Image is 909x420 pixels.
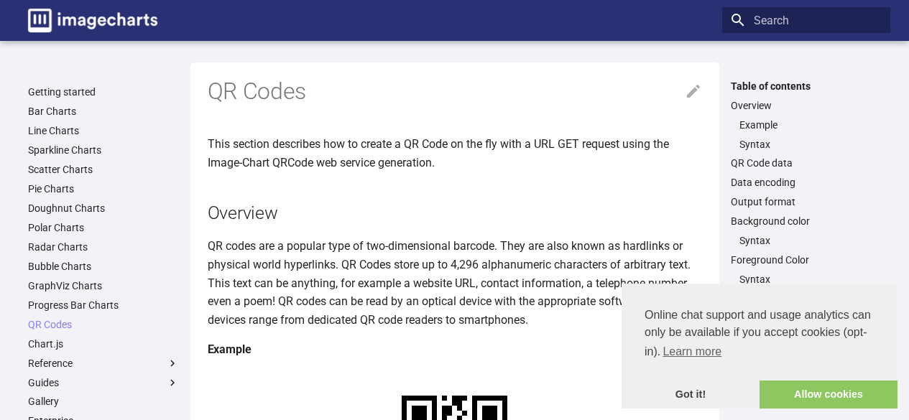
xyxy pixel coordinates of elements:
[28,299,179,312] a: Progress Bar Charts
[731,176,882,189] a: Data encoding
[760,381,898,409] a: allow cookies
[28,318,179,331] a: QR Codes
[645,307,875,363] span: Online chat support and usage analytics can only be available if you accept cookies (opt-in).
[28,221,179,234] a: Polar Charts
[731,157,882,169] a: QR Code data
[739,234,882,247] a: Syntax
[28,357,179,370] label: Reference
[28,202,179,215] a: Doughnut Charts
[22,3,163,38] a: Image-Charts documentation
[731,195,882,208] a: Output format
[731,215,882,228] a: Background color
[28,395,179,408] a: Gallery
[739,273,882,286] a: Syntax
[731,234,882,247] nav: Background color
[28,85,179,98] a: Getting started
[208,340,702,359] h4: Example
[28,279,179,292] a: GraphViz Charts
[28,9,157,32] img: logo
[28,376,179,389] label: Guides
[28,163,179,176] a: Scatter Charts
[28,260,179,273] a: Bubble Charts
[622,381,760,409] a: dismiss cookie message
[28,241,179,253] a: Radar Charts
[208,200,702,225] h2: Overview
[731,118,882,151] nav: Overview
[208,77,702,107] h1: QR Codes
[739,138,882,151] a: Syntax
[28,182,179,195] a: Pie Charts
[731,273,882,286] nav: Foreground Color
[28,337,179,350] a: Chart.js
[28,105,179,118] a: Bar Charts
[722,80,890,93] label: Table of contents
[208,237,702,329] p: QR codes are a popular type of two-dimensional barcode. They are also known as hardlinks or physi...
[622,284,898,409] div: cookieconsent
[731,253,882,266] a: Foreground Color
[739,118,882,131] a: Example
[28,124,179,137] a: Line Charts
[722,7,890,33] input: Search
[660,341,724,363] a: learn more about cookies
[722,80,890,306] nav: Table of contents
[731,99,882,112] a: Overview
[208,135,702,172] p: This section describes how to create a QR Code on the fly with a URL GET request using the Image-...
[28,144,179,157] a: Sparkline Charts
